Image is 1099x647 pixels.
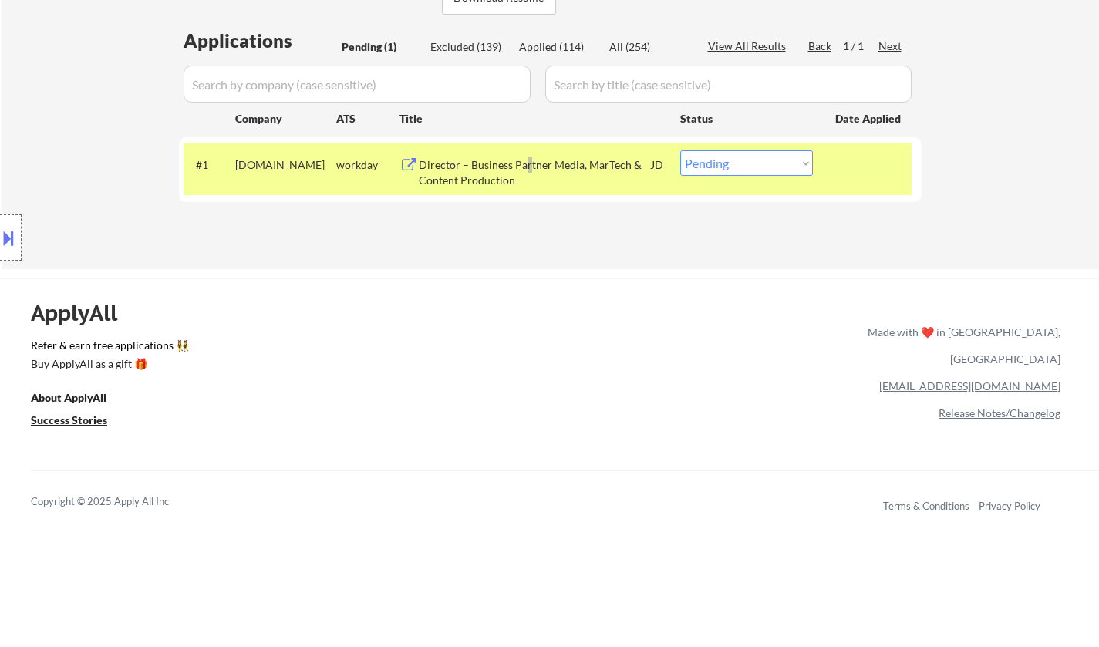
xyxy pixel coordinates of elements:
[31,340,545,356] a: Refer & earn free applications 👯‍♀️
[680,104,813,132] div: Status
[883,500,969,512] a: Terms & Conditions
[808,39,833,54] div: Back
[235,157,336,173] div: [DOMAIN_NAME]
[979,500,1040,512] a: Privacy Policy
[184,66,531,103] input: Search by company (case sensitive)
[31,413,107,426] u: Success Stories
[342,39,419,55] div: Pending (1)
[336,157,399,173] div: workday
[31,494,208,510] div: Copyright © 2025 Apply All Inc
[235,111,336,126] div: Company
[31,391,106,404] u: About ApplyAll
[419,157,652,187] div: Director – Business Partner Media, MarTech & Content Production
[650,150,666,178] div: JD
[939,406,1060,420] a: Release Notes/Changelog
[835,111,903,126] div: Date Applied
[336,111,399,126] div: ATS
[430,39,507,55] div: Excluded (139)
[519,39,596,55] div: Applied (114)
[609,39,686,55] div: All (254)
[399,111,666,126] div: Title
[843,39,878,54] div: 1 / 1
[31,413,128,432] a: Success Stories
[861,318,1060,372] div: Made with ❤️ in [GEOGRAPHIC_DATA], [GEOGRAPHIC_DATA]
[708,39,791,54] div: View All Results
[184,32,336,50] div: Applications
[545,66,912,103] input: Search by title (case sensitive)
[31,390,128,409] a: About ApplyAll
[879,379,1060,393] a: [EMAIL_ADDRESS][DOMAIN_NAME]
[878,39,903,54] div: Next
